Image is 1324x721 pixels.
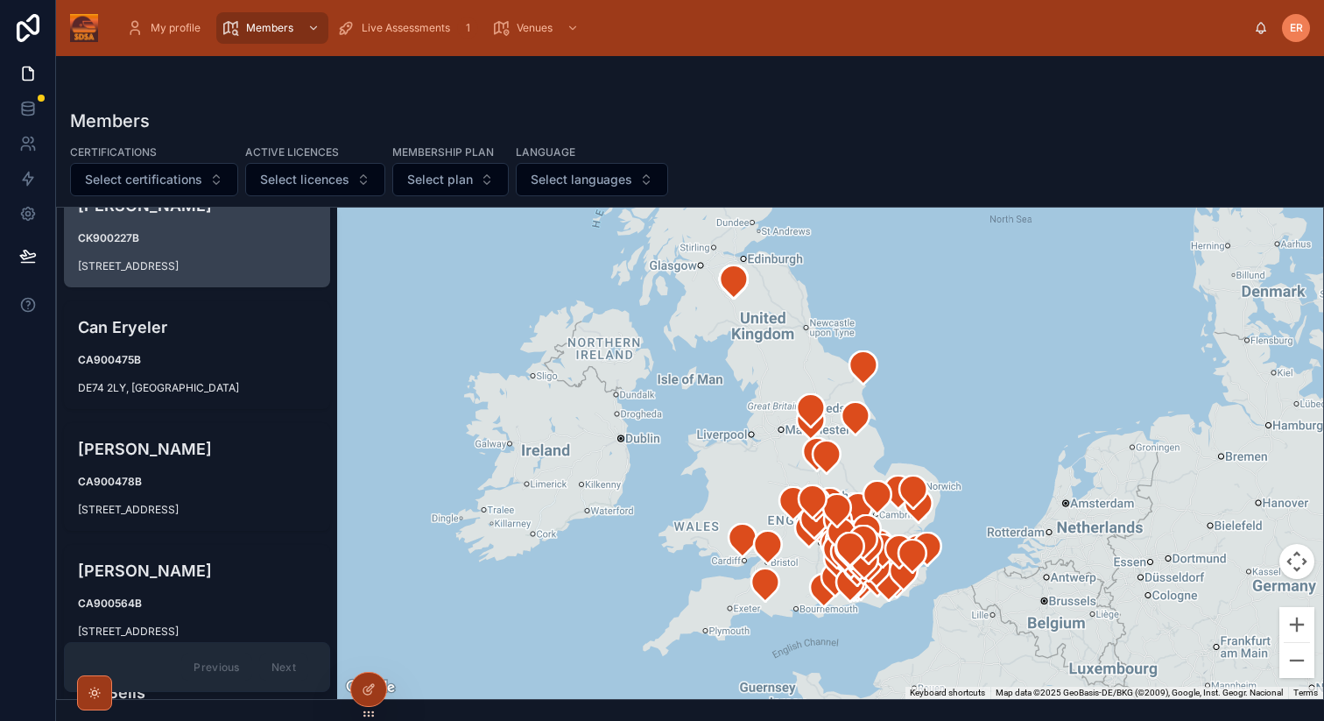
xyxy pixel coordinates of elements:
span: Members [246,21,293,35]
a: Venues [487,12,588,44]
strong: CA900564B [78,597,142,610]
a: [PERSON_NAME]CA900564B[STREET_ADDRESS] [64,545,330,653]
span: Select languages [531,171,632,188]
a: Members [216,12,328,44]
strong: CA900475B [78,353,141,366]
a: [PERSON_NAME]CK900227B[STREET_ADDRESS] [64,180,330,287]
h1: Members [70,109,150,133]
span: Map data ©2025 GeoBasis-DE/BKG (©2009), Google, Inst. Geogr. Nacional [996,688,1283,697]
a: Terms (opens in new tab) [1293,688,1318,697]
label: Active licences [245,144,339,159]
button: Zoom out [1279,643,1314,678]
div: 1 [457,18,478,39]
h4: [PERSON_NAME] [78,559,316,583]
span: [STREET_ADDRESS] [78,503,316,517]
span: ER [1290,21,1303,35]
span: Live Assessments [362,21,450,35]
span: Select certifications [85,171,202,188]
span: DE74 2LY, [GEOGRAPHIC_DATA] [78,381,316,395]
span: Venues [517,21,553,35]
label: Membership plan [392,144,494,159]
h4: [PERSON_NAME] [78,437,316,461]
button: Zoom in [1279,607,1314,642]
h4: Can Eryeler [78,315,316,339]
button: Select Button [392,163,509,196]
h4: Cat Sells [78,681,316,704]
span: [STREET_ADDRESS] [78,259,316,273]
button: Select Button [516,163,668,196]
div: scrollable content [112,9,1254,47]
a: [PERSON_NAME]CA900478B[STREET_ADDRESS] [64,423,330,531]
a: Can EryelerCA900475BDE74 2LY, [GEOGRAPHIC_DATA] [64,301,330,409]
strong: CK900227B [78,231,139,244]
span: Select licences [260,171,349,188]
label: Language [516,144,575,159]
button: Select Button [245,163,385,196]
label: Certifications [70,144,157,159]
a: Live Assessments1 [332,12,483,44]
img: Google [342,676,399,699]
a: My profile [121,12,213,44]
span: [STREET_ADDRESS] [78,625,316,639]
strong: CA900478B [78,475,142,488]
span: My profile [151,21,201,35]
img: App logo [70,14,98,42]
span: Select plan [407,171,473,188]
button: Map camera controls [1279,544,1314,579]
a: Open this area in Google Maps (opens a new window) [342,676,399,699]
button: Keyboard shortcuts [910,687,985,699]
button: Select Button [70,163,238,196]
